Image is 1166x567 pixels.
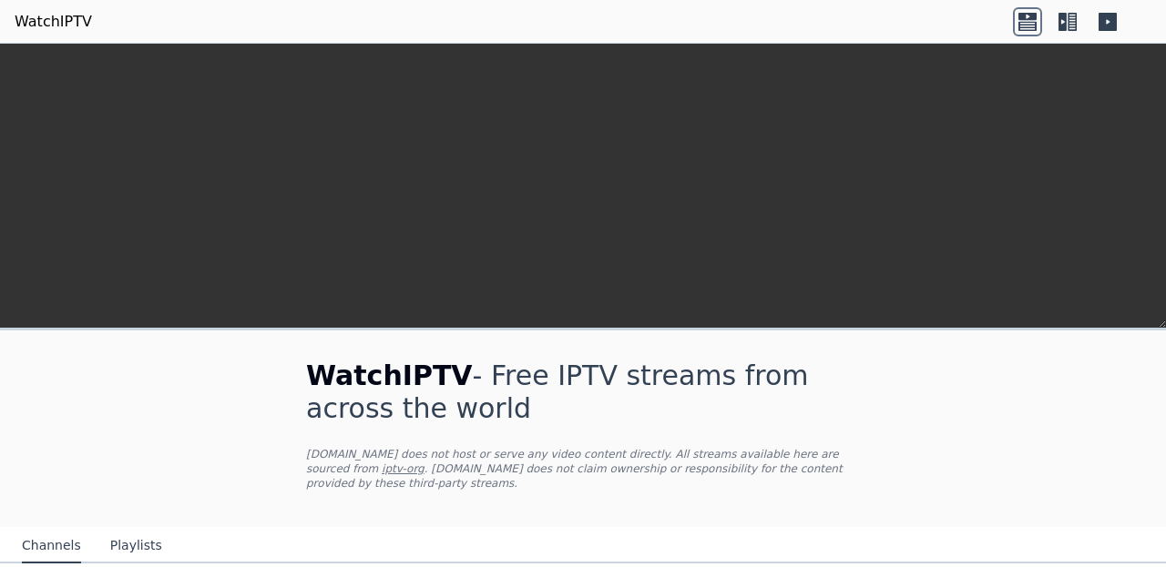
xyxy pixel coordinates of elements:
[306,359,473,391] span: WatchIPTV
[306,447,860,491] p: [DOMAIN_NAME] does not host or serve any video content directly. All streams available here are s...
[382,462,424,475] a: iptv-org
[110,529,162,563] button: Playlists
[306,359,860,425] h1: - Free IPTV streams from across the world
[22,529,81,563] button: Channels
[15,11,92,33] a: WatchIPTV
